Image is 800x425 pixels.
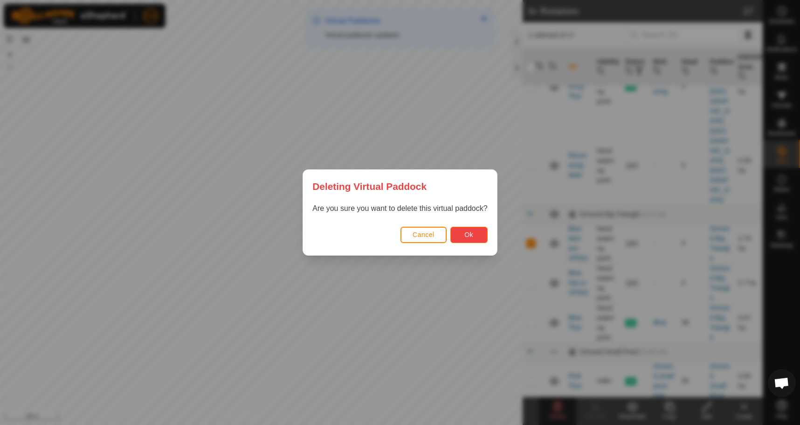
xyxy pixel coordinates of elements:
[450,227,488,243] button: Ok
[464,231,473,238] span: Ok
[400,227,447,243] button: Cancel
[413,231,434,238] span: Cancel
[768,369,796,397] a: Open chat
[312,203,487,214] p: Are you sure you want to delete this virtual paddock?
[312,179,427,194] span: Deleting Virtual Paddock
